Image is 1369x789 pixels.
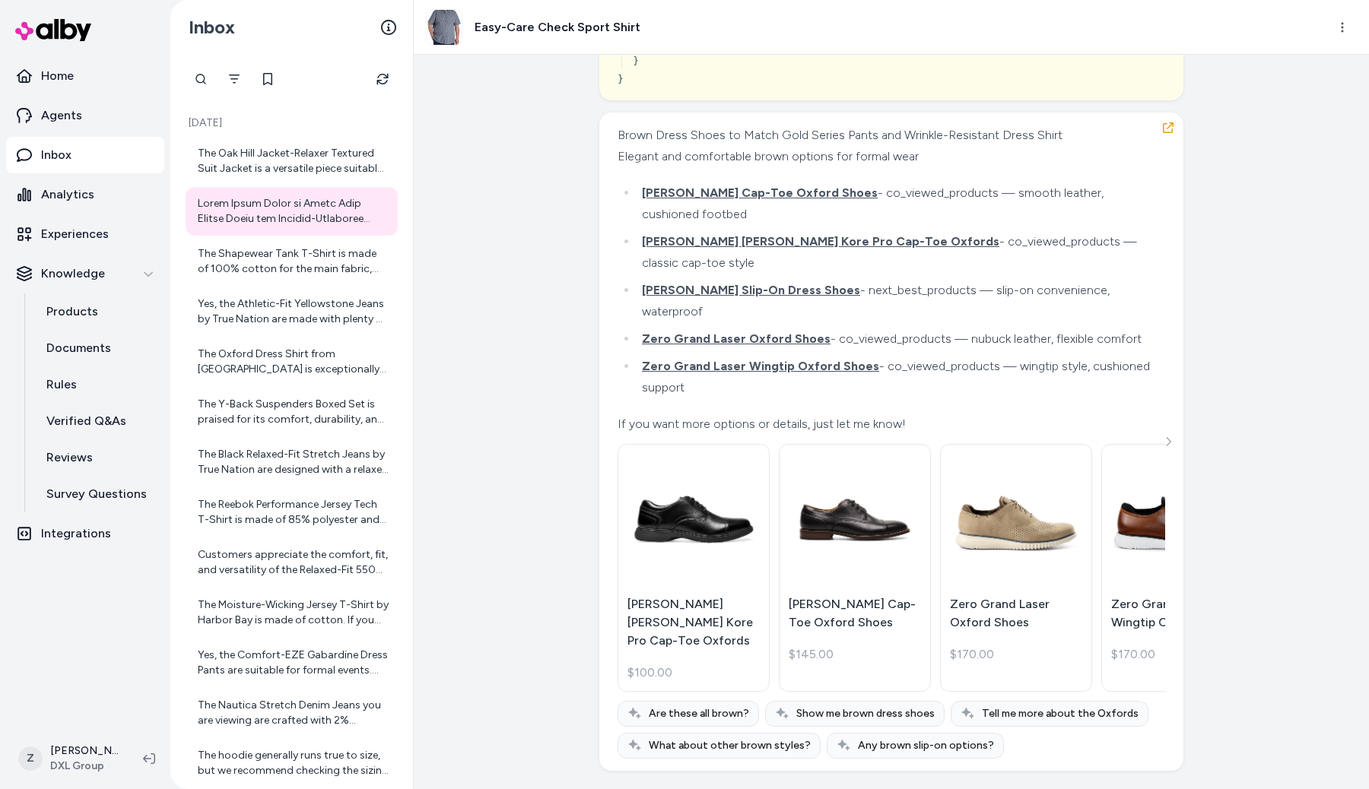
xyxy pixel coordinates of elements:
span: } [633,55,639,66]
img: Rucci Cap-Toe Oxford Shoes [789,433,921,607]
a: Inbox [6,137,164,173]
div: Yes, the Athletic-Fit Yellowstone Jeans by True Nation are made with plenty of stretch for comfor... [198,296,389,327]
a: Documents [31,330,164,366]
span: Any brown slip-on options? [858,738,994,753]
p: Products [46,303,98,321]
p: Zero Grand Laser Oxford Shoes [950,595,1082,632]
img: pP4527blue [427,10,462,45]
span: Zero Grand Laser Wingtip Oxford Shoes [642,359,879,373]
span: Zero Grand Laser Oxford Shoes [642,331,831,346]
p: Verified Q&As [46,412,126,430]
a: The Oxford Dress Shirt from [GEOGRAPHIC_DATA] is exceptionally versatile and suitable for a varie... [186,337,398,386]
h3: Easy-Care Check Sport Shirt [475,18,640,36]
span: Tell me more about the Oxfords [982,706,1139,721]
a: Rucci Cap-Toe Oxford Shoes[PERSON_NAME] Cap-Toe Oxford Shoes$145.00 [779,444,931,692]
a: Survey Questions [31,476,164,512]
div: Yes, the Comfort-EZE Gabardine Dress Pants are suitable for formal events. They are lightweight a... [198,648,389,678]
p: Rules [46,375,77,394]
button: Filter [219,64,249,94]
button: See more [1159,433,1177,451]
span: $100.00 [627,664,672,682]
a: Zero Grand Laser Oxford ShoesZero Grand Laser Oxford Shoes$170.00 [940,444,1092,692]
a: Experiences [6,216,164,252]
a: Home [6,58,164,94]
div: The Moisture-Wicking Jersey T-Shirt by Harbor Bay is made of cotton. If you need more details or ... [198,597,389,628]
p: Experiences [41,225,109,243]
p: [DATE] [186,116,398,131]
p: [PERSON_NAME] Cap-Toe Oxford Shoes [789,595,921,632]
img: Nunn Bush Kore Pro Cap-Toe Oxfords [627,433,760,607]
a: Customers appreciate the comfort, fit, and versatility of the Relaxed-Fit 550 Jeans. They are pra... [186,538,398,587]
p: Analytics [41,185,94,204]
span: What about other brown styles? [649,738,811,753]
p: Integrations [41,524,111,543]
a: The Y-Back Suspenders Boxed Set is praised for its comfort, durability, and stylish appearance. M... [186,388,398,436]
div: The Oak Hill Jacket-Relaxer Textured Suit Jacket is a versatile piece suitable for a variety of o... [198,146,389,176]
span: } [618,73,624,84]
a: Analytics [6,176,164,213]
span: DXL Group [50,759,119,774]
li: - co_viewed_products — wingtip style, cushioned support [637,356,1161,398]
div: The Oxford Dress Shirt from [GEOGRAPHIC_DATA] is exceptionally versatile and suitable for a varie... [198,347,389,377]
button: Z[PERSON_NAME]DXL Group [9,734,131,783]
h2: Inbox [189,16,235,39]
div: The Shapewear Tank T-Shirt is made of 100% cotton for the main fabric, with the mid-section suppo... [198,246,389,277]
span: Z [18,746,43,771]
p: Inbox [41,146,71,164]
p: Reviews [46,448,93,467]
a: Agents [6,97,164,134]
p: Agents [41,106,82,125]
span: Show me brown dress shoes [796,706,935,721]
a: Verified Q&As [31,403,164,439]
span: [PERSON_NAME] Slip-On Dress Shoes [642,283,860,297]
a: Yes, the Comfort-EZE Gabardine Dress Pants are suitable for formal events. They are lightweight a... [186,638,398,687]
div: Lorem Ipsum Dolor si Ametc Adip Elitse Doeiu tem Incidid-Utlaboree Dolor Magna Aliquae adm veniam... [198,196,389,227]
p: Documents [46,339,111,357]
a: The Reebok Performance Jersey Tech T-Shirt is made of 85% polyester and 15% cotton with moisture-... [186,488,398,537]
a: Zero Grand Laser Wingtip Oxford ShoesZero Grand Laser Wingtip Oxford Shoes$170.00 [1101,444,1253,692]
span: $145.00 [789,645,834,664]
span: $170.00 [950,645,994,664]
div: The Y-Back Suspenders Boxed Set is praised for its comfort, durability, and stylish appearance. M... [198,397,389,427]
span: Are these all brown? [649,706,749,721]
p: Knowledge [41,265,105,283]
li: - co_viewed_products — nubuck leather, flexible comfort [637,328,1161,350]
button: Refresh [367,64,398,94]
a: Lorem Ipsum Dolor si Ametc Adip Elitse Doeiu tem Incidid-Utlaboree Dolor Magna Aliquae adm veniam... [186,187,398,236]
a: The Oak Hill Jacket-Relaxer Textured Suit Jacket is a versatile piece suitable for a variety of o... [186,137,398,185]
a: The Moisture-Wicking Jersey T-Shirt by Harbor Bay is made of cotton. If you need more details or ... [186,588,398,637]
img: Zero Grand Laser Oxford Shoes [950,433,1082,607]
div: Customers appreciate the comfort, fit, and versatility of the Relaxed-Fit 550 Jeans. They are pra... [198,547,389,578]
div: The Black Relaxed-Fit Stretch Jeans by True Nation are designed with a relaxed fit that sits at t... [198,447,389,477]
p: [PERSON_NAME] [PERSON_NAME] Kore Pro Cap-Toe Oxfords [627,595,760,650]
p: Home [41,67,74,85]
a: The Nautica Stretch Denim Jeans you are viewing are crafted with 2% elastane, which provides a sl... [186,689,398,737]
a: Nunn Bush Kore Pro Cap-Toe Oxfords[PERSON_NAME] [PERSON_NAME] Kore Pro Cap-Toe Oxfords$100.00 [618,444,770,692]
a: Reviews [31,439,164,476]
p: Survey Questions [46,485,147,503]
a: Yes, the Athletic-Fit Yellowstone Jeans by True Nation are made with plenty of stretch for comfor... [186,287,398,336]
p: [PERSON_NAME] [50,743,119,759]
div: The hoodie generally runs true to size, but we recommend checking the sizing chart for the best fit. [198,748,389,778]
div: The Reebok Performance Jersey Tech T-Shirt is made of 85% polyester and 15% cotton with moisture-... [198,497,389,528]
p: Zero Grand Laser Wingtip Oxford Shoes [1111,595,1244,632]
span: $170.00 [1111,645,1155,664]
a: The Black Relaxed-Fit Stretch Jeans by True Nation are designed with a relaxed fit that sits at t... [186,438,398,486]
li: - co_viewed_products — classic cap-toe style [637,231,1161,274]
a: The Shapewear Tank T-Shirt is made of 100% cotton for the main fabric, with the mid-section suppo... [186,237,398,286]
span: [PERSON_NAME] [PERSON_NAME] Kore Pro Cap-Toe Oxfords [642,234,999,249]
div: The Nautica Stretch Denim Jeans you are viewing are crafted with 2% elastane, which provides a sl... [198,698,389,728]
div: Brown Dress Shoes to Match Gold Series Pants and Wrinkle-Resistant Dress Shirt Elegant and comfor... [618,125,1161,167]
button: Knowledge [6,255,164,292]
img: Zero Grand Laser Wingtip Oxford Shoes [1111,433,1244,607]
li: - co_viewed_products — smooth leather, cushioned footbed [637,182,1161,225]
a: Rules [31,366,164,403]
img: alby Logo [15,19,91,41]
span: [PERSON_NAME] Cap-Toe Oxford Shoes [642,185,878,200]
a: Integrations [6,515,164,552]
li: - next_best_products — slip-on convenience, waterproof [637,280,1161,322]
div: If you want more options or details, just let me know! [618,414,1161,435]
a: Products [31,293,164,330]
a: The hoodie generally runs true to size, but we recommend checking the sizing chart for the best fit. [186,739,398,787]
